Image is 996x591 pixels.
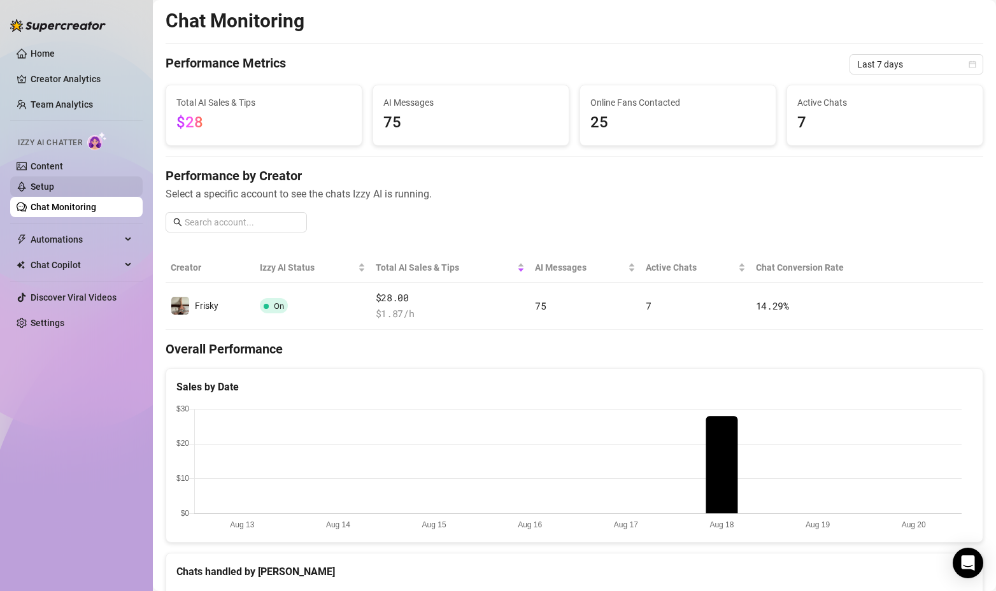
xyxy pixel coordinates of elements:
[31,99,93,110] a: Team Analytics
[953,548,983,578] div: Open Intercom Messenger
[173,218,182,227] span: search
[646,299,651,312] span: 7
[185,215,299,229] input: Search account...
[260,260,355,274] span: Izzy AI Status
[176,564,972,580] div: Chats handled by [PERSON_NAME]
[797,96,972,110] span: Active Chats
[31,161,63,171] a: Content
[31,202,96,212] a: Chat Monitoring
[590,111,765,135] span: 25
[31,229,121,250] span: Automations
[756,299,789,312] span: 14.29 %
[376,290,525,306] span: $28.00
[31,48,55,59] a: Home
[195,301,218,311] span: Frisky
[166,340,983,358] h4: Overall Performance
[31,318,64,328] a: Settings
[176,96,352,110] span: Total AI Sales & Tips
[797,111,972,135] span: 7
[166,253,255,283] th: Creator
[17,234,27,245] span: thunderbolt
[31,255,121,275] span: Chat Copilot
[255,253,371,283] th: Izzy AI Status
[31,182,54,192] a: Setup
[166,186,983,202] span: Select a specific account to see the chats Izzy AI is running.
[383,111,558,135] span: 75
[383,96,558,110] span: AI Messages
[166,167,983,185] h4: Performance by Creator
[857,55,976,74] span: Last 7 days
[176,379,972,395] div: Sales by Date
[535,299,546,312] span: 75
[31,292,117,303] a: Discover Viral Videos
[646,260,735,274] span: Active Chats
[10,19,106,32] img: logo-BBDzfeDw.svg
[590,96,765,110] span: Online Fans Contacted
[376,306,525,322] span: $ 1.87 /h
[166,54,286,75] h4: Performance Metrics
[176,113,203,131] span: $28
[18,137,82,149] span: Izzy AI Chatter
[171,297,189,315] img: Frisky
[751,253,902,283] th: Chat Conversion Rate
[17,260,25,269] img: Chat Copilot
[376,260,515,274] span: Total AI Sales & Tips
[530,253,641,283] th: AI Messages
[969,61,976,68] span: calendar
[166,9,304,33] h2: Chat Monitoring
[274,301,284,311] span: On
[87,132,107,150] img: AI Chatter
[535,260,625,274] span: AI Messages
[31,69,132,89] a: Creator Analytics
[371,253,530,283] th: Total AI Sales & Tips
[641,253,750,283] th: Active Chats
